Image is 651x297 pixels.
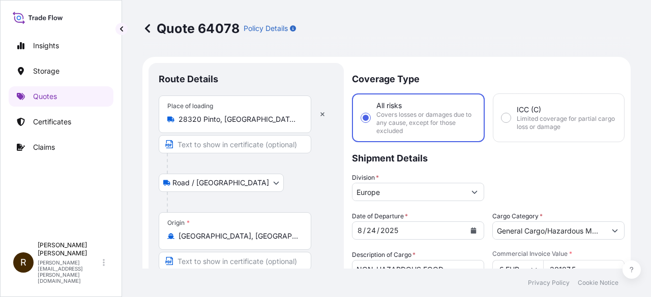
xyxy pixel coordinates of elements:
[172,178,269,188] span: Road / [GEOGRAPHIC_DATA]
[465,183,484,201] button: Show suggestions
[493,221,606,240] input: Select a commodity type
[492,211,543,221] label: Cargo Category
[38,259,101,284] p: [PERSON_NAME][EMAIL_ADDRESS][PERSON_NAME][DOMAIN_NAME]
[352,183,465,201] input: Type to search division
[9,36,113,56] a: Insights
[352,211,408,221] span: Date of Departure
[33,142,55,152] p: Claims
[244,23,288,34] p: Policy Details
[366,224,377,237] div: day,
[142,20,240,37] p: Quote 64078
[33,117,71,127] p: Certificates
[159,252,311,270] input: Text to appear on certificate
[363,224,366,237] div: /
[465,222,482,239] button: Calendar
[377,224,379,237] div: /
[517,105,541,115] span: ICC (C)
[352,250,416,260] label: Description of Cargo
[361,113,370,122] input: All risksCovers losses or damages due to any cause, except for those excluded
[606,221,624,240] button: Show suggestions
[352,142,625,173] p: Shipment Details
[167,219,190,227] div: Origin
[501,113,511,122] input: ICC (C)Limited coverage for partial cargo loss or damage
[578,279,618,287] a: Cookie Notice
[492,250,625,258] span: Commercial Invoice Value
[179,114,299,124] input: Place of loading
[357,224,363,237] div: month,
[379,224,399,237] div: year,
[33,66,60,76] p: Storage
[528,279,570,287] a: Privacy Policy
[9,137,113,157] a: Claims
[352,63,625,93] p: Coverage Type
[179,231,299,241] input: Origin
[159,174,284,192] button: Select transport
[9,86,113,107] a: Quotes
[9,112,113,132] a: Certificates
[352,173,379,183] label: Division
[376,111,476,135] span: Covers losses or damages due to any cause, except for those excluded
[33,41,59,51] p: Insights
[20,257,26,268] span: R
[9,61,113,81] a: Storage
[33,91,57,102] p: Quotes
[517,115,616,131] span: Limited coverage for partial cargo loss or damage
[167,102,213,110] div: Place of loading
[376,101,402,111] span: All risks
[543,260,625,278] input: Type amount
[159,135,311,153] input: Text to appear on certificate
[159,73,218,85] p: Route Details
[38,241,101,257] p: [PERSON_NAME] [PERSON_NAME]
